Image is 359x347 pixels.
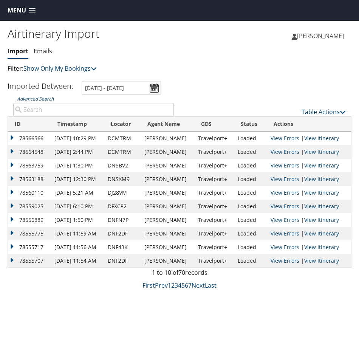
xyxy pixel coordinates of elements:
[141,186,195,200] td: [PERSON_NAME]
[267,132,351,145] td: |
[297,32,344,40] span: [PERSON_NAME]
[304,257,339,264] a: View Itinerary Details
[51,186,104,200] td: [DATE] 5:21 AM
[104,240,140,254] td: DNF43K
[51,227,104,240] td: [DATE] 11:59 AM
[234,117,267,132] th: Status: activate to sort column ascending
[51,213,104,227] td: [DATE] 1:50 PM
[194,186,234,200] td: Travelport+
[304,243,339,251] a: View Itinerary Details
[13,268,346,281] div: 1 to 10 of records
[194,159,234,172] td: Travelport+
[271,216,299,223] a: View errors
[8,213,51,227] td: 78556889
[104,159,140,172] td: DNSBV2
[141,254,195,268] td: [PERSON_NAME]
[141,227,195,240] td: [PERSON_NAME]
[51,132,104,145] td: [DATE] 10:29 PM
[51,145,104,159] td: [DATE] 2:44 PM
[4,4,39,17] a: Menu
[141,213,195,227] td: [PERSON_NAME]
[267,254,351,268] td: |
[8,227,51,240] td: 78555775
[267,172,351,186] td: |
[8,254,51,268] td: 78555707
[194,172,234,186] td: Travelport+
[51,159,104,172] td: [DATE] 1:30 PM
[194,117,234,132] th: GDS: activate to sort column ascending
[8,200,51,213] td: 78559025
[171,281,175,290] a: 2
[8,145,51,159] td: 78564548
[267,227,351,240] td: |
[13,103,174,116] input: Advanced Search
[104,200,140,213] td: DFXC82
[178,268,185,277] span: 70
[34,47,52,55] a: Emails
[141,172,195,186] td: [PERSON_NAME]
[82,81,161,95] input: [DATE] - [DATE]
[271,135,299,142] a: View errors
[267,240,351,254] td: |
[271,257,299,264] a: View errors
[292,25,351,47] a: [PERSON_NAME]
[234,213,267,227] td: Loaded
[194,213,234,227] td: Travelport+
[304,148,339,155] a: View Itinerary Details
[8,159,51,172] td: 78563759
[267,159,351,172] td: |
[234,200,267,213] td: Loaded
[304,135,339,142] a: View Itinerary Details
[192,281,205,290] a: Next
[194,145,234,159] td: Travelport+
[234,172,267,186] td: Loaded
[234,254,267,268] td: Loaded
[188,281,192,290] a: 7
[234,240,267,254] td: Loaded
[205,281,217,290] a: Last
[141,132,195,145] td: [PERSON_NAME]
[178,281,181,290] a: 4
[51,254,104,268] td: [DATE] 11:54 AM
[141,145,195,159] td: [PERSON_NAME]
[271,203,299,210] a: View errors
[142,281,155,290] a: First
[23,64,97,73] a: Show Only My Bookings
[8,64,179,74] p: Filter:
[17,96,54,102] a: Advanced Search
[8,7,26,14] span: Menu
[104,227,140,240] td: DNF2DF
[8,26,179,42] h1: Airtinerary Import
[304,175,339,183] a: View Itinerary Details
[104,186,140,200] td: DJ28VM
[141,200,195,213] td: [PERSON_NAME]
[304,230,339,237] a: View Itinerary Details
[8,240,51,254] td: 78555717
[185,281,188,290] a: 6
[141,240,195,254] td: [PERSON_NAME]
[194,227,234,240] td: Travelport+
[104,213,140,227] td: DNFN7P
[267,213,351,227] td: |
[194,200,234,213] td: Travelport+
[304,162,339,169] a: View Itinerary Details
[175,281,178,290] a: 3
[168,281,171,290] a: 1
[141,159,195,172] td: [PERSON_NAME]
[104,145,140,159] td: DCMTRM
[8,132,51,145] td: 78566566
[234,159,267,172] td: Loaded
[51,240,104,254] td: [DATE] 11:56 AM
[271,162,299,169] a: View errors
[271,148,299,155] a: View errors
[51,200,104,213] td: [DATE] 6:10 PM
[304,189,339,196] a: View Itinerary Details
[234,186,267,200] td: Loaded
[234,145,267,159] td: Loaded
[8,172,51,186] td: 78563188
[104,254,140,268] td: DNF2DF
[267,145,351,159] td: |
[194,254,234,268] td: Travelport+
[104,172,140,186] td: DNSXM9
[194,240,234,254] td: Travelport+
